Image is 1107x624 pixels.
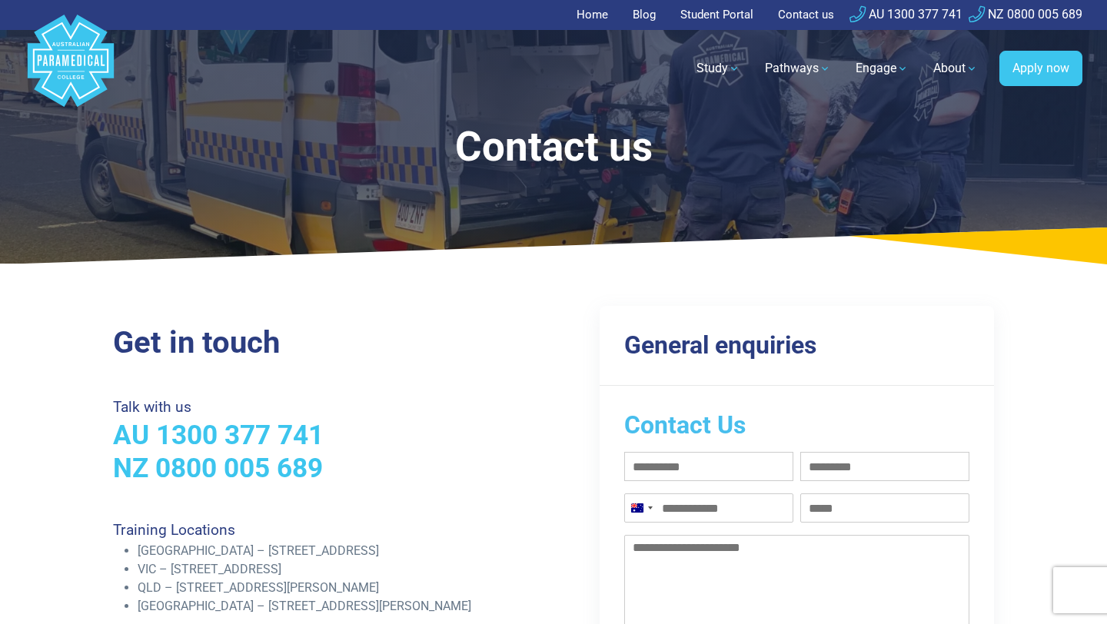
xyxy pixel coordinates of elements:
[113,452,323,484] a: NZ 0800 005 689
[756,47,840,90] a: Pathways
[113,324,544,361] h2: Get in touch
[113,419,324,451] a: AU 1300 377 741
[25,30,117,108] a: Australian Paramedical College
[624,330,969,360] h3: General enquiries
[846,47,918,90] a: Engage
[138,560,544,579] li: VIC – [STREET_ADDRESS]
[625,494,657,522] button: Selected country
[138,579,544,597] li: QLD – [STREET_ADDRESS][PERSON_NAME]
[624,410,969,440] h2: Contact Us
[138,542,544,560] li: [GEOGRAPHIC_DATA] – [STREET_ADDRESS]
[113,521,544,539] h4: Training Locations
[687,47,750,90] a: Study
[157,123,950,171] h1: Contact us
[999,51,1082,86] a: Apply now
[969,7,1082,22] a: NZ 0800 005 689
[113,398,544,416] h4: Talk with us
[924,47,987,90] a: About
[849,7,962,22] a: AU 1300 377 741
[138,597,544,616] li: [GEOGRAPHIC_DATA] – [STREET_ADDRESS][PERSON_NAME]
